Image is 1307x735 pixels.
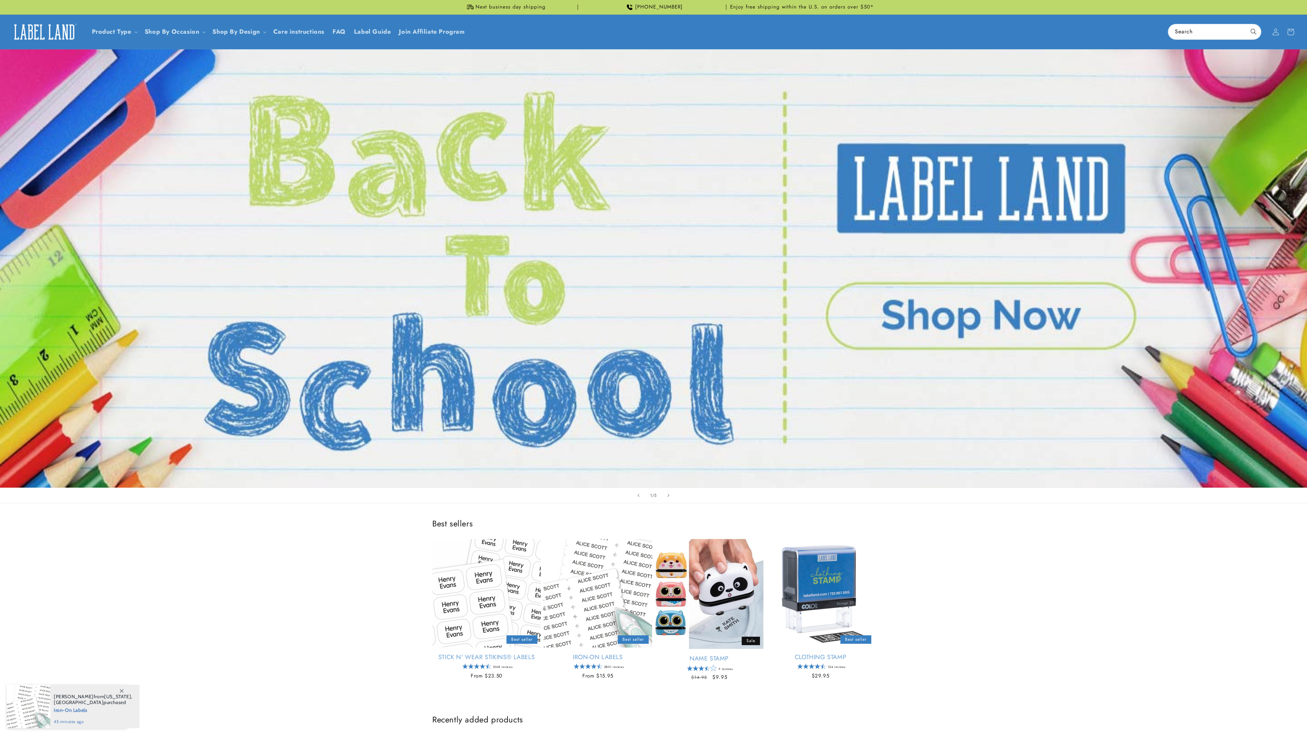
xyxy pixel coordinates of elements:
span: 45 minutes ago [54,719,132,725]
h2: Recently added products [432,714,875,725]
summary: Shop By Design [208,24,269,40]
span: [PERSON_NAME] [54,693,94,700]
span: Iron-On Labels [54,705,132,714]
span: Care instructions [273,28,324,36]
a: Shop By Design [212,27,260,36]
span: [GEOGRAPHIC_DATA] [54,699,103,705]
span: Join Affiliate Program [399,28,465,36]
a: Label Guide [350,24,395,40]
span: [PHONE_NUMBER] [635,4,683,11]
span: Enjoy free shipping within the U.S. on orders over $50* [730,4,874,11]
a: Clothing Stamp [766,653,875,661]
img: Label Land [10,21,78,43]
a: Join Affiliate Program [395,24,469,40]
span: from , purchased [54,694,132,705]
summary: Product Type [88,24,141,40]
h2: Best sellers [432,518,875,529]
a: Stick N' Wear Stikins® Labels [432,653,541,661]
span: Shop By Occasion [145,28,199,36]
a: Name Stamp [655,655,763,663]
span: Label Guide [354,28,391,36]
button: Previous slide [631,488,646,503]
span: / [652,492,655,499]
a: Care instructions [269,24,328,40]
span: FAQ [333,28,346,36]
a: FAQ [328,24,350,40]
span: 5 [654,492,657,499]
a: Label Land [8,19,81,45]
span: 1 [650,492,652,499]
span: [US_STATE] [104,693,131,700]
a: Product Type [92,27,131,36]
button: Search [1246,24,1261,39]
ul: Slider [432,539,875,687]
button: Next slide [661,488,676,503]
a: Iron-On Labels [544,653,652,661]
summary: Shop By Occasion [141,24,209,40]
span: Next business day shipping [475,4,546,11]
